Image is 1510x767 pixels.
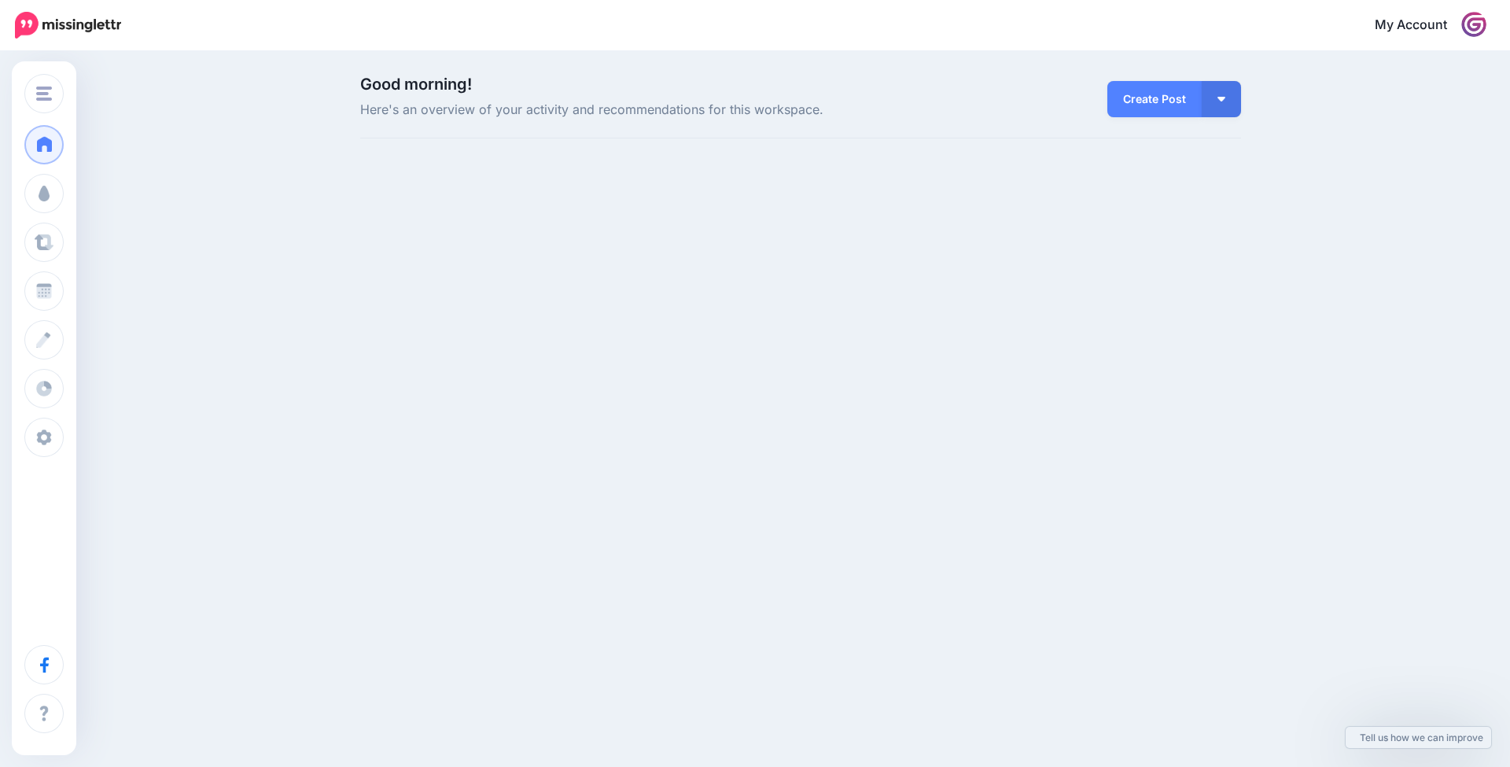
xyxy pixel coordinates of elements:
img: Missinglettr [15,12,121,39]
span: Here's an overview of your activity and recommendations for this workspace. [360,100,940,120]
span: Good morning! [360,75,472,94]
img: arrow-down-white.png [1217,97,1225,101]
a: Create Post [1107,81,1202,117]
a: Tell us how we can improve [1346,727,1491,748]
a: My Account [1359,6,1486,45]
img: menu.png [36,87,52,101]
